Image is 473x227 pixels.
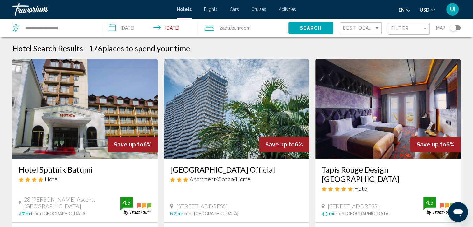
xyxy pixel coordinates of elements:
span: Map [436,24,445,32]
span: USD [420,7,429,12]
span: , 1 [235,24,251,32]
span: 2 [220,24,235,32]
span: Hotel [45,176,59,183]
a: Tapis Rouge Design [GEOGRAPHIC_DATA] [322,165,454,183]
img: trustyou-badge.svg [423,197,454,215]
a: [GEOGRAPHIC_DATA] Official [170,165,303,174]
span: Save up to [417,141,446,148]
span: [STREET_ADDRESS] [328,203,379,210]
span: 4.5 mi [322,211,334,216]
img: trustyou-badge.svg [120,197,151,215]
h2: 176 [89,44,190,53]
span: Save up to [114,141,143,148]
div: 4.5 [423,199,436,206]
img: Hotel image [12,59,158,159]
h1: Hotel Search Results [12,44,83,53]
span: Apartment/Condo/Home [190,176,250,183]
a: Hotels [177,7,192,12]
span: from [GEOGRAPHIC_DATA] [183,211,238,216]
div: 5 star Hotel [322,185,454,192]
span: Hotel [354,185,369,192]
span: - [85,44,87,53]
a: Cruises [251,7,266,12]
span: from [GEOGRAPHIC_DATA] [334,211,390,216]
button: Filter [388,22,430,35]
a: Cars [230,7,239,12]
span: Adults [222,25,235,30]
button: Search [288,22,333,34]
span: 28 [PERSON_NAME] Ascent, [GEOGRAPHIC_DATA] [24,196,120,210]
span: [STREET_ADDRESS] [176,203,228,210]
a: Flights [204,7,217,12]
span: Search [300,26,322,31]
button: Change currency [420,5,435,14]
span: Filter [391,26,409,31]
div: 4.5 [120,199,133,206]
span: en [399,7,405,12]
span: 4.7 mi [19,211,31,216]
a: Hotel Sputnik Batumi [19,165,151,174]
span: 6.2 mi [170,211,183,216]
span: Save up to [265,141,295,148]
span: places to spend your time [103,44,190,53]
a: Activities [279,7,296,12]
mat-select: Sort by [343,26,380,31]
button: Change language [399,5,410,14]
span: Room [239,25,251,30]
button: Travelers: 2 adults, 0 children [198,19,288,37]
div: 4 star Hotel [19,176,151,183]
img: Hotel image [164,59,309,159]
button: Check-in date: Sep 20, 2025 Check-out date: Sep 23, 2025 [102,19,198,37]
span: UI [450,6,455,12]
span: Best Deals [343,25,376,30]
img: Hotel image [315,59,461,159]
button: User Menu [444,3,461,16]
div: 6% [410,137,461,152]
a: Travorium [12,3,171,16]
div: 3 star Apartment [170,176,303,183]
span: from [GEOGRAPHIC_DATA] [31,211,86,216]
div: 6% [108,137,158,152]
div: 6% [259,137,309,152]
button: Toggle map [445,25,461,31]
iframe: Кнопка запуска окна обмена сообщениями [448,202,468,222]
